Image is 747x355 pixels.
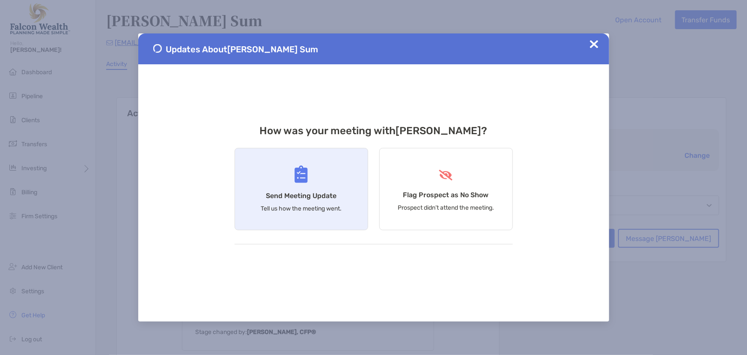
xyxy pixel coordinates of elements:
[403,191,489,199] h4: Flag Prospect as No Show
[590,40,598,48] img: Close Updates Zoe
[235,125,513,137] h3: How was your meeting with [PERSON_NAME] ?
[261,205,342,212] p: Tell us how the meeting went.
[266,192,336,200] h4: Send Meeting Update
[398,204,494,211] p: Prospect didn’t attend the meeting.
[295,165,308,183] img: Send Meeting Update
[153,44,162,53] img: Send Meeting Update 1
[438,170,454,181] img: Flag Prospect as No Show
[166,44,318,54] span: Updates About [PERSON_NAME] Sum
